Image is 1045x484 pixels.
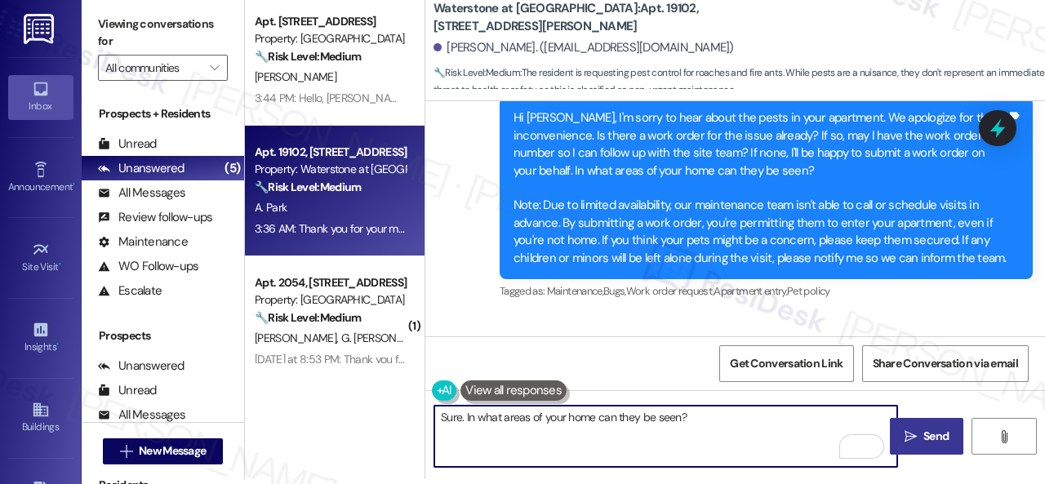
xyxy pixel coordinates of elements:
[998,430,1010,443] i: 
[255,180,361,194] strong: 🔧 Risk Level: Medium
[98,184,185,202] div: All Messages
[103,438,224,464] button: New Message
[139,442,206,460] span: New Message
[59,259,61,270] span: •
[255,310,361,325] strong: 🔧 Risk Level: Medium
[98,406,185,424] div: All Messages
[98,282,162,300] div: Escalate
[82,327,244,344] div: Prospects
[434,39,734,56] div: [PERSON_NAME]. ([EMAIL_ADDRESS][DOMAIN_NAME])
[24,14,57,44] img: ResiDesk Logo
[255,13,406,30] div: Apt. [STREET_ADDRESS]
[8,396,73,440] a: Buildings
[255,144,406,161] div: Apt. 19102, [STREET_ADDRESS][PERSON_NAME]
[120,445,132,458] i: 
[98,233,188,251] div: Maintenance
[255,161,406,178] div: Property: Waterstone at [GEOGRAPHIC_DATA]
[255,200,287,215] span: A. Park
[255,274,406,291] div: Apt. 2054, [STREET_ADDRESS]
[890,418,963,455] button: Send
[787,284,830,298] span: Pet policy
[603,284,626,298] span: Bugs ,
[105,55,202,81] input: All communities
[220,156,244,181] div: (5)
[98,160,185,177] div: Unanswered
[98,11,228,55] label: Viewing conversations for
[547,284,603,298] span: Maintenance ,
[255,69,336,84] span: [PERSON_NAME]
[341,331,436,345] span: G. [PERSON_NAME]
[923,428,949,445] span: Send
[8,236,73,280] a: Site Visit •
[514,109,1007,267] div: Hi [PERSON_NAME], I'm sorry to hear about the pests in your apartment. We apologize for the incon...
[730,355,843,372] span: Get Conversation Link
[434,66,520,79] strong: 🔧 Risk Level: Medium
[255,49,361,64] strong: 🔧 Risk Level: Medium
[873,355,1018,372] span: Share Conversation via email
[905,430,917,443] i: 
[255,30,406,47] div: Property: [GEOGRAPHIC_DATA]
[56,339,59,350] span: •
[98,357,185,375] div: Unanswered
[500,279,1033,303] div: Tagged as:
[434,64,1045,100] span: : The resident is requesting pest control for roaches and fire ants. While pests are a nuisance, ...
[98,209,212,226] div: Review follow-ups
[73,179,75,190] span: •
[98,135,157,153] div: Unread
[719,345,853,382] button: Get Conversation Link
[626,284,714,298] span: Work order request ,
[8,316,73,360] a: Insights •
[434,406,897,467] textarea: To enrich screen reader interactions, please activate Accessibility in Grammarly extension settings
[8,75,73,119] a: Inbox
[82,105,244,122] div: Prospects + Residents
[714,284,787,298] span: Apartment entry ,
[98,382,157,399] div: Unread
[98,258,198,275] div: WO Follow-ups
[255,291,406,309] div: Property: [GEOGRAPHIC_DATA]
[862,345,1029,382] button: Share Conversation via email
[210,61,219,74] i: 
[255,331,341,345] span: [PERSON_NAME]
